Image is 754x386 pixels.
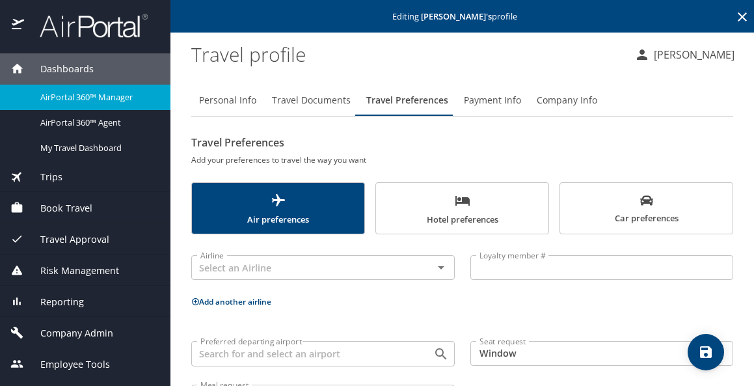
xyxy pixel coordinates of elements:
button: Add another airline [191,296,271,307]
div: Window [470,341,734,366]
button: save [688,334,724,370]
span: Dashboards [24,62,94,76]
img: airportal-logo.png [25,13,148,38]
span: Payment Info [464,92,521,109]
div: Profile [191,85,733,116]
span: Trips [24,170,62,184]
span: Travel Approval [24,232,109,247]
span: Hotel preferences [384,193,541,227]
span: Travel Documents [272,92,351,109]
span: AirPortal 360™ Agent [40,117,155,129]
span: AirPortal 360™ Manager [40,91,155,103]
span: Company Info [537,92,597,109]
h6: Add your preferences to travel the way you want [191,153,733,167]
img: icon-airportal.png [12,13,25,38]
button: Open [432,258,450,277]
span: Reporting [24,295,84,309]
h1: Travel profile [191,34,624,74]
strong: [PERSON_NAME] 's [421,10,492,22]
span: Air preferences [200,193,357,227]
span: My Travel Dashboard [40,142,155,154]
button: Open [432,345,450,363]
span: Travel Preferences [366,92,448,109]
p: Editing profile [174,12,750,21]
p: [PERSON_NAME] [650,47,734,62]
span: Company Admin [24,326,113,340]
button: [PERSON_NAME] [629,43,740,66]
span: Personal Info [199,92,256,109]
span: Book Travel [24,201,92,215]
h2: Travel Preferences [191,132,733,153]
input: Search for and select an airport [195,345,412,362]
span: Car preferences [568,194,725,226]
input: Select an Airline [195,259,412,276]
span: Risk Management [24,264,119,278]
div: scrollable force tabs example [191,182,733,234]
span: Employee Tools [24,357,110,372]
